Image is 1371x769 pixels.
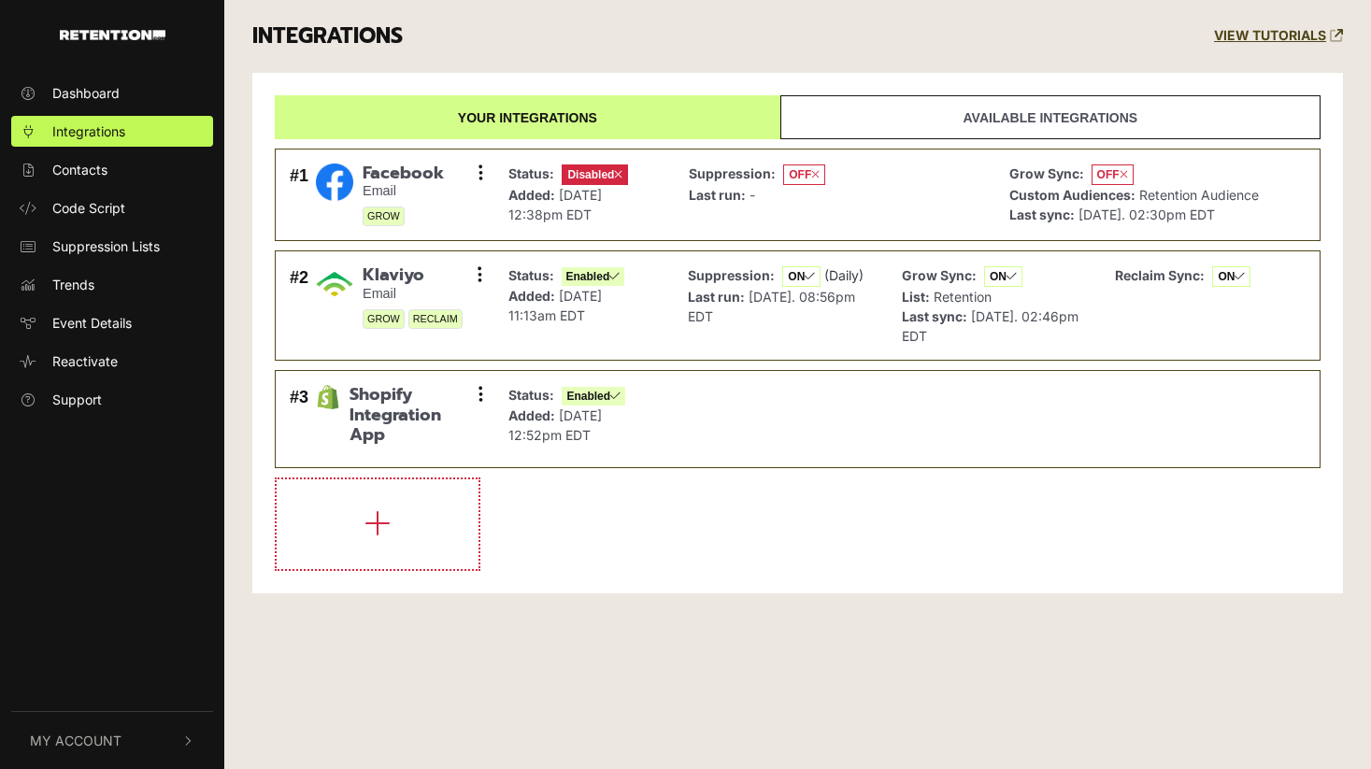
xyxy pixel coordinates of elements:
strong: Custom Audiences: [1009,187,1135,203]
strong: Suppression: [689,165,776,181]
strong: Last sync: [902,308,967,324]
a: Dashboard [11,78,213,108]
strong: Added: [508,288,555,304]
strong: Status: [508,387,554,403]
strong: Last run: [689,187,746,203]
span: Support [52,390,102,409]
span: [DATE]. 08:56pm EDT [688,289,855,324]
span: ON [782,266,821,287]
span: Facebook [363,164,444,184]
strong: Status: [508,165,554,181]
span: Suppression Lists [52,236,160,256]
a: VIEW TUTORIALS [1214,28,1343,44]
a: Trends [11,269,213,300]
span: ON [984,266,1022,287]
span: Shopify Integration App [350,385,480,446]
span: RECLAIM [408,309,463,329]
span: Event Details [52,313,132,333]
span: GROW [363,309,405,329]
span: My Account [30,731,121,750]
span: [DATE]. 02:30pm EDT [1078,206,1215,222]
a: Integrations [11,116,213,147]
span: Integrations [52,121,125,141]
strong: Last run: [688,289,745,305]
span: Enabled [562,267,625,286]
a: Support [11,384,213,415]
span: Contacts [52,160,107,179]
strong: Added: [508,187,555,203]
span: OFF [1092,164,1134,185]
img: Klaviyo [316,265,353,303]
span: Dashboard [52,83,120,103]
span: Klaviyo [363,265,463,286]
img: Facebook [316,164,353,201]
strong: Grow Sync: [902,267,977,283]
span: Trends [52,275,94,294]
span: Code Script [52,198,125,218]
span: Enabled [562,387,625,406]
strong: Added: [508,407,555,423]
strong: Reclaim Sync: [1115,267,1205,283]
span: Disabled [562,164,628,185]
a: Reactivate [11,346,213,377]
span: Reactivate [52,351,118,371]
span: [DATE]. 02:46pm EDT [902,308,1078,344]
span: GROW [363,206,405,226]
a: Available integrations [780,95,1321,139]
span: Retention Audience [1139,187,1259,203]
img: Retention.com [60,30,165,40]
span: OFF [783,164,825,185]
a: Event Details [11,307,213,338]
strong: Status: [508,267,554,283]
span: - [750,187,755,203]
a: Contacts [11,154,213,185]
span: (Daily) [824,267,864,283]
a: Your integrations [275,95,780,139]
span: ON [1212,266,1250,287]
span: Retention [934,289,992,305]
span: [DATE] 12:38pm EDT [508,187,602,222]
div: #1 [290,164,308,227]
div: #3 [290,385,308,453]
h3: INTEGRATIONS [252,23,403,50]
strong: Grow Sync: [1009,165,1084,181]
button: My Account [11,712,213,769]
strong: Suppression: [688,267,775,283]
img: Shopify Integration App [316,385,340,409]
small: Email [363,286,463,302]
a: Code Script [11,192,213,223]
strong: Last sync: [1009,206,1075,222]
a: Suppression Lists [11,231,213,262]
small: Email [363,183,444,199]
div: #2 [290,265,308,346]
strong: List: [902,289,930,305]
